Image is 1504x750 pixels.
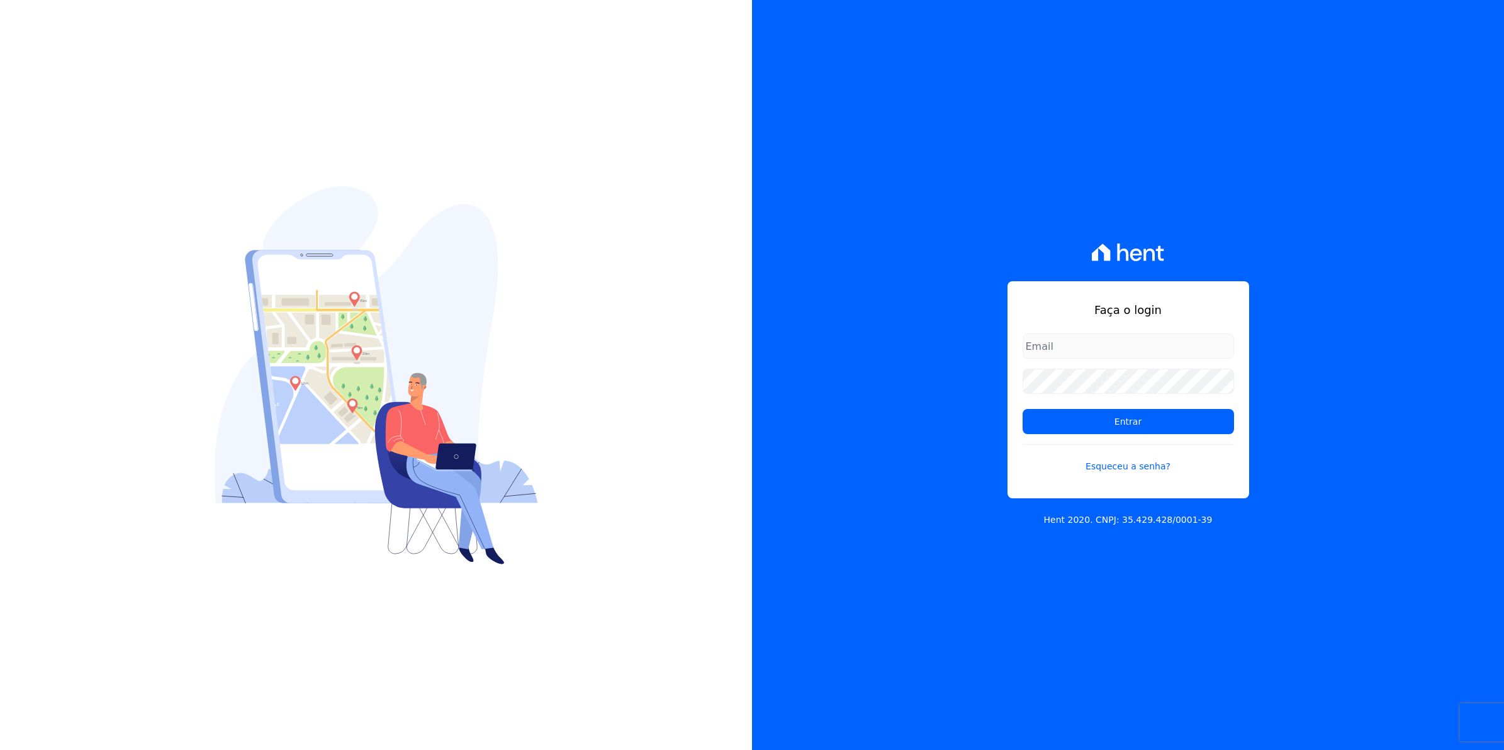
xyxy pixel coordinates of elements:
p: Hent 2020. CNPJ: 35.429.428/0001-39 [1044,513,1213,527]
img: Login [215,186,538,564]
input: Email [1023,333,1234,359]
a: Esqueceu a senha? [1023,444,1234,473]
input: Entrar [1023,409,1234,434]
h1: Faça o login [1023,301,1234,318]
